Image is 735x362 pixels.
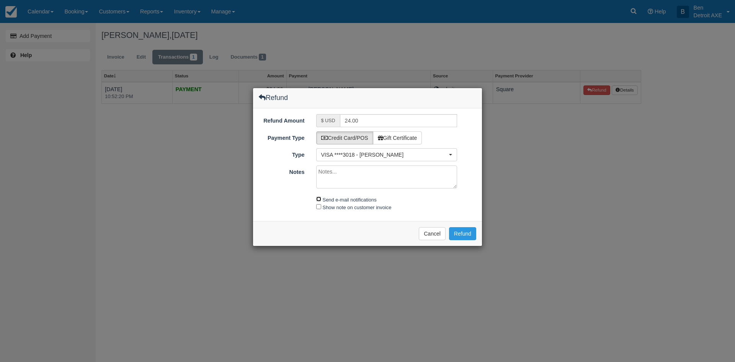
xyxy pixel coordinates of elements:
button: Cancel [419,227,446,240]
h4: Refund [259,94,288,102]
label: Gift Certificate [373,131,422,144]
label: Refund Amount [253,114,310,125]
span: VISA ****3018 - [PERSON_NAME] [321,151,448,159]
label: Payment Type [253,131,310,142]
label: Send e-mail notifications [323,197,377,203]
label: Type [253,148,310,159]
label: Show note on customer invoice [323,205,392,210]
label: Notes [253,165,310,176]
button: Refund [449,227,476,240]
input: Valid number required. [340,114,457,127]
small: $ USD [321,118,335,123]
button: VISA ****3018 - [PERSON_NAME] [316,148,457,161]
label: Credit Card/POS [316,131,373,144]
